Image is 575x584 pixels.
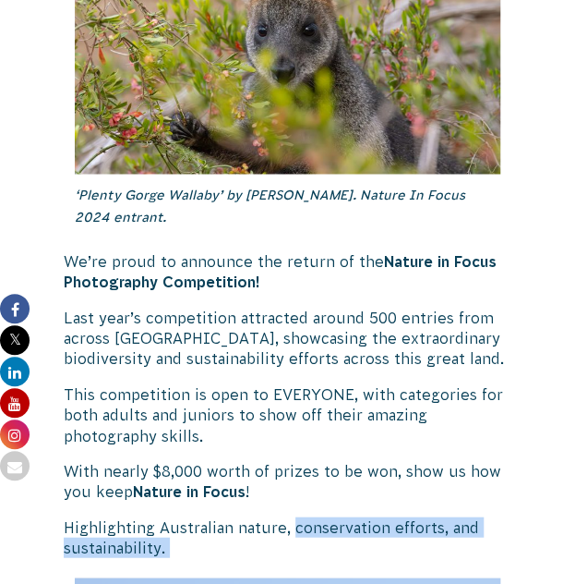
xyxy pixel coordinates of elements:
p: Highlighting Australian nature, conservation efforts, and sustainability. [64,517,511,558]
em: ‘Plenty Gorge Wallaby’ by [PERSON_NAME]. Nature In Focus 2024 entrant. [75,187,464,224]
p: Last year’s competition attracted around 500 entries from across [GEOGRAPHIC_DATA], showcasing th... [64,307,511,369]
p: This competition is open to EVERYONE, with categories for both adults and juniors to show off the... [64,383,511,445]
p: With nearly $8,000 worth of prizes to be won, show us how you keep ! [64,460,511,502]
p: We’re proud to announce the return of the [64,250,511,292]
strong: Nature in Focus [133,482,246,499]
